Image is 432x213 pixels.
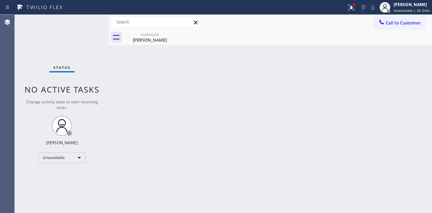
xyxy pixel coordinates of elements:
button: Call to Customer [374,16,425,29]
span: Change activity state to start receiving tasks. [26,99,98,110]
span: No active tasks [25,84,100,95]
input: Search [111,17,201,28]
button: Mute [368,3,378,12]
div: [PERSON_NAME] [394,2,430,7]
div: [PERSON_NAME] [46,140,78,146]
div: [PERSON_NAME] [124,37,175,43]
span: Status [53,65,71,70]
div: Charlene Simmons [124,30,175,45]
div: outbound [124,32,175,37]
span: Unavailable | 2h 2min [394,8,430,13]
span: Call to Customer [386,20,421,26]
div: Unavailable [38,152,85,163]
